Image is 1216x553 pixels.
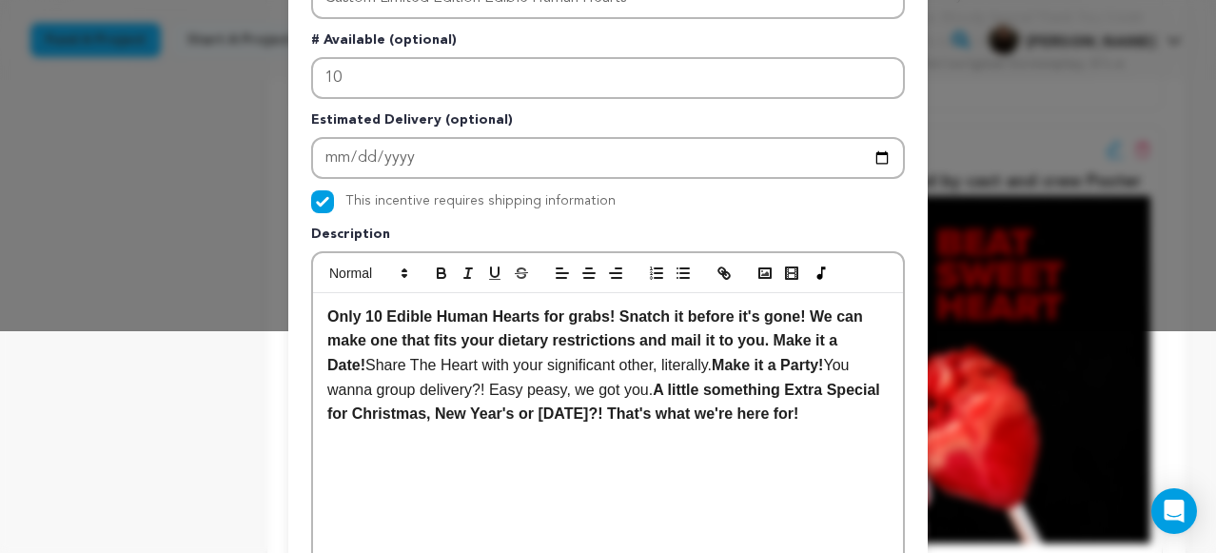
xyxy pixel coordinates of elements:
div: Open Intercom Messenger [1151,488,1197,534]
input: Enter Estimated Delivery [311,137,905,179]
strong: Make it a Date! [327,332,842,373]
strong: Make it a Party! [712,357,823,373]
p: # Available (optional) [311,30,905,57]
p: Description [311,225,905,251]
strong: Only 10 Edible Human Hearts for grabs! Snatch it before it's gone! We can make one that fits your... [327,308,867,349]
input: Enter number available [311,57,905,99]
p: Share The Heart with your significant other, literally. You wanna group delivery?! Easy peasy, we... [327,305,889,426]
p: Estimated Delivery (optional) [311,110,905,137]
label: This incentive requires shipping information [345,194,616,207]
